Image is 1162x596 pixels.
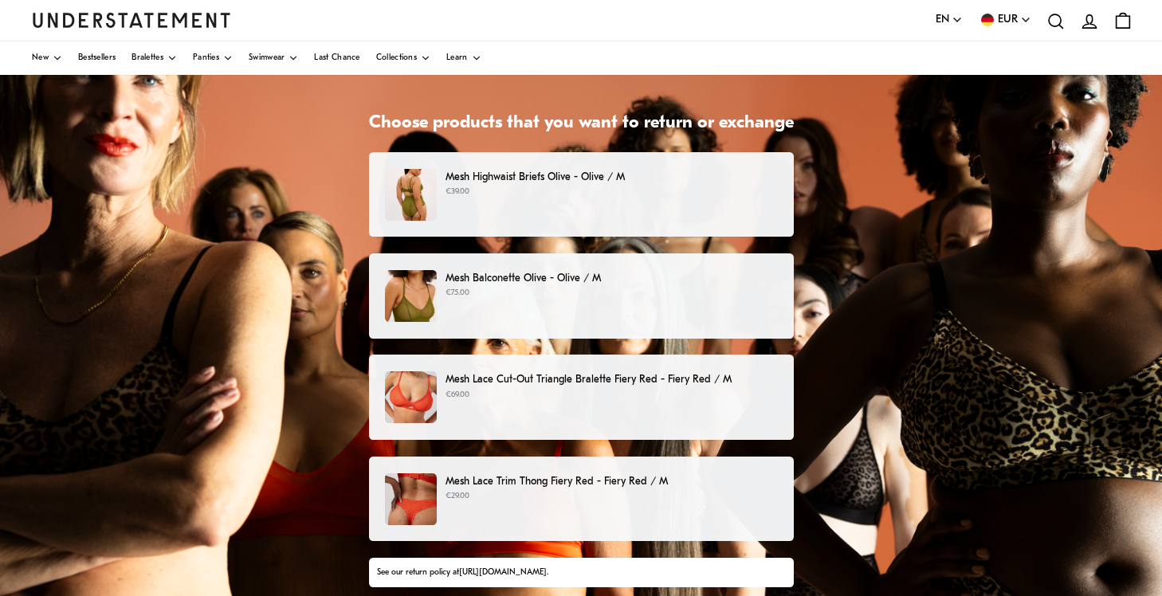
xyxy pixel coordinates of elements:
span: Swimwear [249,54,285,62]
p: €69.00 [446,389,777,402]
span: Last Chance [314,54,359,62]
a: Collections [376,41,430,75]
span: Bestsellers [78,54,116,62]
p: €39.00 [446,186,777,198]
a: Learn [446,41,481,75]
a: Understatement Homepage [32,13,231,27]
a: New [32,41,62,75]
span: New [32,54,49,62]
span: EUR [998,11,1018,29]
a: Bestsellers [78,41,116,75]
img: RMLT-BRA-016_retouched.jpg [385,371,437,423]
p: €75.00 [446,287,777,300]
img: 188_dcae46c2-11d9-4787-ba6d-3f9b9bb18625.jpg [385,270,437,322]
img: 177_67bdd1fd-fd5c-4f82-8ffb-ed707841d5ac.jpg [385,169,437,221]
a: Bralettes [132,41,177,75]
p: Mesh Highwaist Briefs Olive - Olive / M [446,169,777,186]
img: RMLT-BRF-002-1.jpg [385,473,437,525]
span: EN [936,11,949,29]
a: Last Chance [314,41,359,75]
p: Mesh Lace Trim Thong Fiery Red - Fiery Red / M [446,473,777,490]
a: [URL][DOMAIN_NAME] [459,568,547,577]
h1: Choose products that you want to return or exchange [369,112,794,135]
button: EUR [979,11,1031,29]
button: EN [936,11,963,29]
p: Mesh Lace Cut-Out Triangle Bralette Fiery Red - Fiery Red / M [446,371,777,388]
p: €29.00 [446,490,777,503]
a: Swimwear [249,41,298,75]
p: Mesh Balconette Olive - Olive / M [446,270,777,287]
a: Panties [193,41,233,75]
div: See our return policy at . [377,567,785,579]
span: Learn [446,54,468,62]
span: Collections [376,54,417,62]
span: Panties [193,54,219,62]
span: Bralettes [132,54,163,62]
